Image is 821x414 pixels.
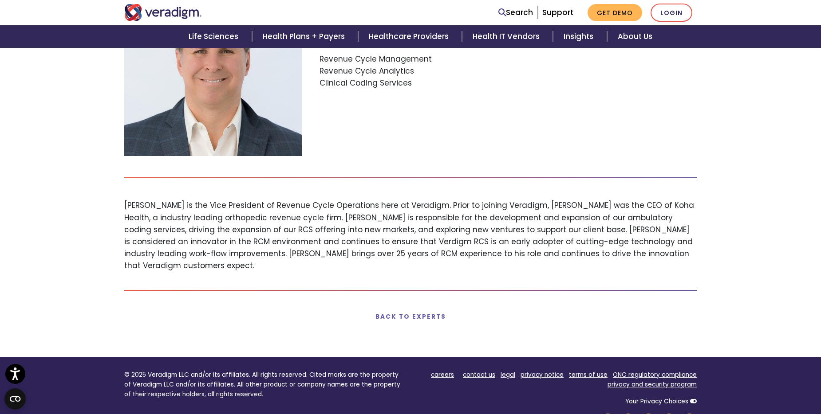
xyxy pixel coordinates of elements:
a: Healthcare Providers [358,25,462,48]
span: Clinical Coding Services [320,77,697,89]
iframe: Drift Chat Widget [651,350,810,403]
a: Your Privacy Choices [625,397,688,406]
a: contact us [463,371,495,379]
a: legal [501,371,515,379]
a: Life Sciences [178,25,252,48]
p: © 2025 Veradigm LLC and/or its affiliates. All rights reserved. Cited marks are the property of V... [124,370,404,399]
a: terms of use [569,371,608,379]
a: BACK TO EXPERTS [375,312,446,321]
a: Search [498,7,533,19]
a: Insights [553,25,607,48]
p: [PERSON_NAME] is the Vice President of Revenue Cycle Operations here at Veradigm. Prior to joinin... [124,199,697,272]
a: Login [651,4,692,22]
a: Support [542,7,573,18]
a: Health Plans + Payers [252,25,358,48]
img: Veradigm logo [124,4,202,21]
a: Health IT Vendors [462,25,553,48]
a: Get Demo [588,4,642,21]
button: Open CMP widget [4,388,26,410]
a: careers [431,371,454,379]
span: Revenue Cycle Analytics [320,65,697,77]
a: privacy notice [521,371,564,379]
a: privacy and security program [608,380,697,389]
a: About Us [607,25,663,48]
span: Revenue Cycle Management [320,53,697,65]
a: ONC regulatory compliance [613,371,697,379]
